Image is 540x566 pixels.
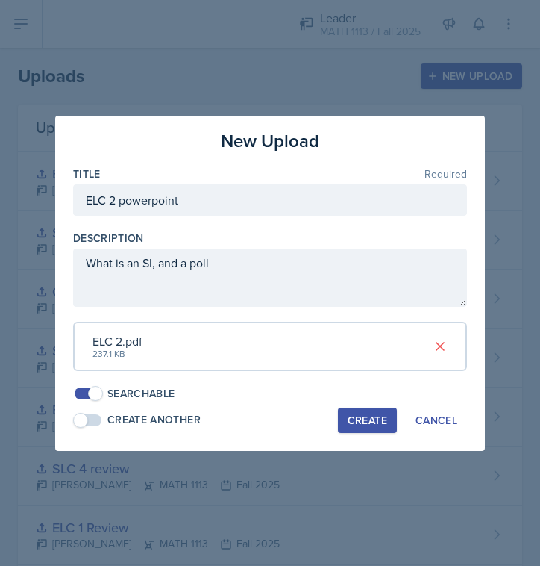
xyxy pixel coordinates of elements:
button: Create [338,408,397,433]
h3: New Upload [221,128,319,155]
div: Create [348,414,387,426]
label: Description [73,231,144,246]
label: Title [73,167,101,181]
div: Searchable [107,386,175,402]
div: ELC 2.pdf [92,332,142,350]
div: Create Another [107,412,201,428]
div: Cancel [415,414,457,426]
div: 237.1 KB [92,347,142,361]
span: Required [424,169,467,179]
input: Enter title [73,184,467,216]
button: Cancel [406,408,467,433]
